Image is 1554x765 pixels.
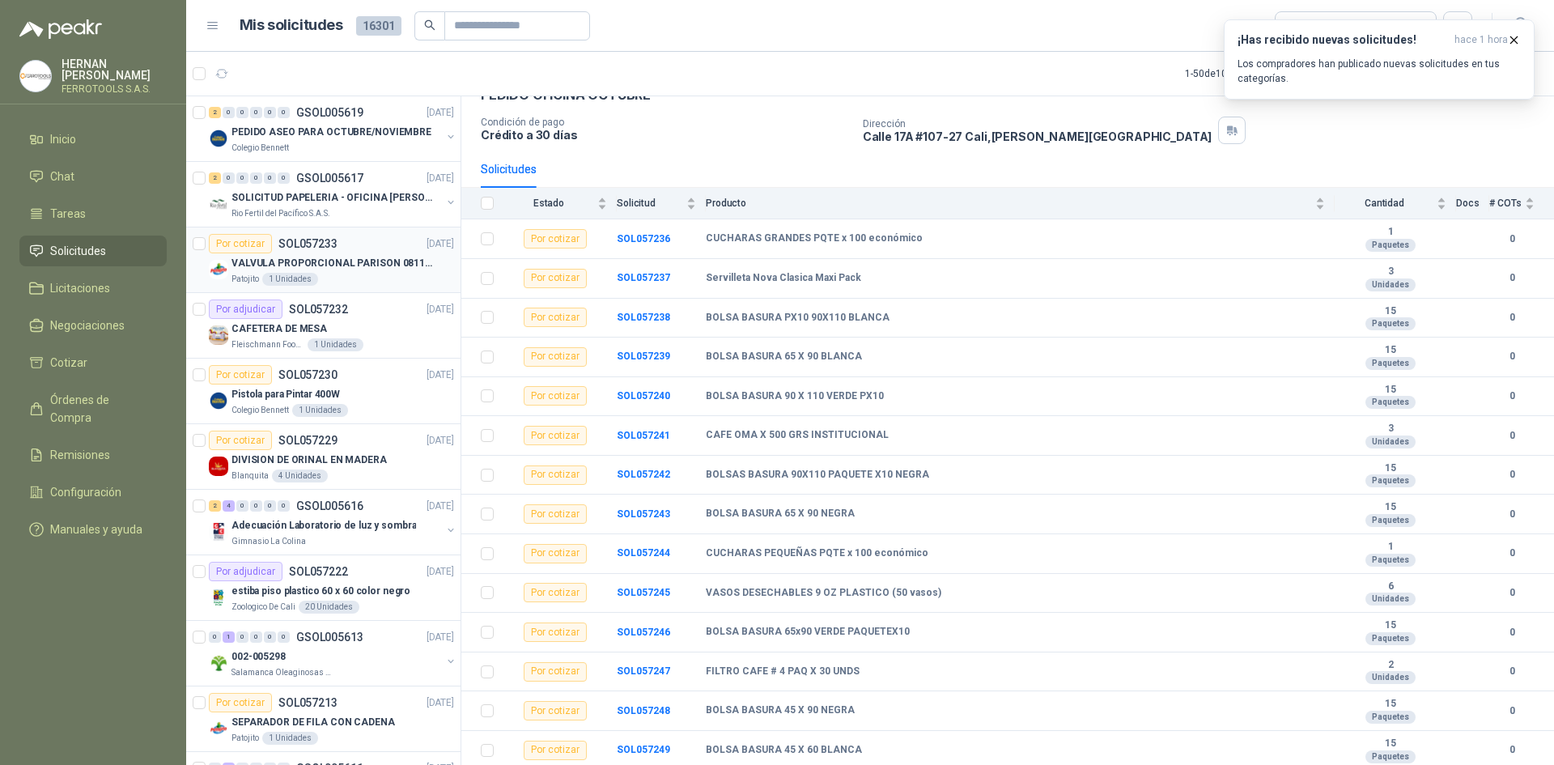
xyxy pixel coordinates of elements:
[50,446,110,464] span: Remisiones
[706,665,860,678] b: FILTRO CAFE # 4 PAQ X 30 UNDS
[524,544,587,563] div: Por cotizar
[50,279,110,297] span: Licitaciones
[1489,389,1535,404] b: 0
[231,190,433,206] p: SOLICITUD PAPELERIA - OFICINA [PERSON_NAME]
[186,686,461,752] a: Por cotizarSOL057213[DATE] Company LogoSEPARADOR DE FILA CON CADENAPatojito1 Unidades
[427,695,454,711] p: [DATE]
[19,440,167,470] a: Remisiones
[1365,750,1416,763] div: Paquetes
[1365,436,1416,448] div: Unidades
[209,457,228,476] img: Company Logo
[264,631,276,643] div: 0
[262,732,318,745] div: 1 Unidades
[308,338,363,351] div: 1 Unidades
[524,662,587,682] div: Por cotizar
[1489,467,1535,482] b: 0
[427,433,454,448] p: [DATE]
[209,260,228,279] img: Company Logo
[19,19,102,39] img: Logo peakr
[1489,585,1535,601] b: 0
[50,391,151,427] span: Órdenes de Compra
[356,16,401,36] span: 16301
[292,404,348,417] div: 1 Unidades
[223,631,235,643] div: 1
[209,391,228,410] img: Company Logo
[231,732,259,745] p: Patojito
[1335,188,1456,219] th: Cantidad
[524,504,587,524] div: Por cotizar
[481,117,850,128] p: Condición de pago
[524,741,587,760] div: Por cotizar
[1335,198,1433,209] span: Cantidad
[1185,61,1296,87] div: 1 - 50 de 10614
[1489,664,1535,679] b: 0
[706,390,884,403] b: BOLSA BASURA 90 X 110 VERDE PX10
[617,351,670,362] b: SOL057239
[524,426,587,445] div: Por cotizar
[1489,507,1535,522] b: 0
[186,227,461,293] a: Por cotizarSOL057233[DATE] Company LogoVALVULA PROPORCIONAL PARISON 0811404612 / 4WRPEH6C4 REXROT...
[236,172,248,184] div: 0
[1489,232,1535,247] b: 0
[19,514,167,545] a: Manuales y ayuda
[1365,357,1416,370] div: Paquetes
[209,496,457,548] a: 2 4 0 0 0 0 GSOL005616[DATE] Company LogoAdecuación Laboratorio de luz y sombraGimnasio La Colina
[1335,423,1446,436] b: 3
[1365,278,1416,291] div: Unidades
[186,359,461,424] a: Por cotizarSOL057230[DATE] Company LogoPistola para Pintar 400WColegio Bennett1 Unidades
[50,354,87,372] span: Cotizar
[503,198,594,209] span: Estado
[524,269,587,288] div: Por cotizar
[1365,396,1416,409] div: Paquetes
[209,562,282,581] div: Por adjudicar
[1365,632,1416,645] div: Paquetes
[427,302,454,317] p: [DATE]
[19,236,167,266] a: Solicitudes
[278,697,338,708] p: SOL057213
[299,601,359,614] div: 20 Unidades
[236,107,248,118] div: 0
[231,470,269,482] p: Blanquita
[19,310,167,341] a: Negociaciones
[427,171,454,186] p: [DATE]
[1489,703,1535,719] b: 0
[296,172,363,184] p: GSOL005617
[706,351,862,363] b: BOLSA BASURA 65 X 90 BLANCA
[617,705,670,716] b: SOL057248
[209,172,221,184] div: 2
[1335,541,1446,554] b: 1
[427,105,454,121] p: [DATE]
[62,84,167,94] p: FERROTOOLS S.A.S.
[19,385,167,433] a: Órdenes de Compra
[1489,349,1535,364] b: 0
[1335,659,1446,672] b: 2
[481,160,537,178] div: Solicitudes
[427,236,454,252] p: [DATE]
[209,107,221,118] div: 2
[231,256,433,271] p: VALVULA PROPORCIONAL PARISON 0811404612 / 4WRPEH6C4 REXROTH
[289,566,348,577] p: SOL057222
[617,627,670,638] a: SOL057246
[706,587,941,600] b: VASOS DESECHABLES 9 OZ PLASTICO (50 vasos)
[223,500,235,512] div: 4
[524,465,587,485] div: Por cotizar
[863,118,1212,130] p: Dirección
[209,631,221,643] div: 0
[617,469,670,480] a: SOL057242
[278,172,290,184] div: 0
[503,188,617,219] th: Estado
[186,424,461,490] a: Por cotizarSOL057229[DATE] Company LogoDIVISION DE ORINAL EN MADERABlanquita4 Unidades
[1489,198,1522,209] span: # COTs
[1365,671,1416,684] div: Unidades
[186,293,461,359] a: Por adjudicarSOL057232[DATE] Company LogoCAFETERA DE MESAFleischmann Foods S.A.1 Unidades
[617,233,670,244] a: SOL057236
[617,508,670,520] b: SOL057243
[231,666,333,679] p: Salamanca Oleaginosas SAS
[296,631,363,643] p: GSOL005613
[50,483,121,501] span: Configuración
[706,626,910,639] b: BOLSA BASURA 65x90 VERDE PAQUETEX10
[706,469,929,482] b: BOLSAS BASURA 90X110 PAQUETE X10 NEGRA
[1238,33,1448,47] h3: ¡Has recibido nuevas solicitudes!
[617,430,670,441] a: SOL057241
